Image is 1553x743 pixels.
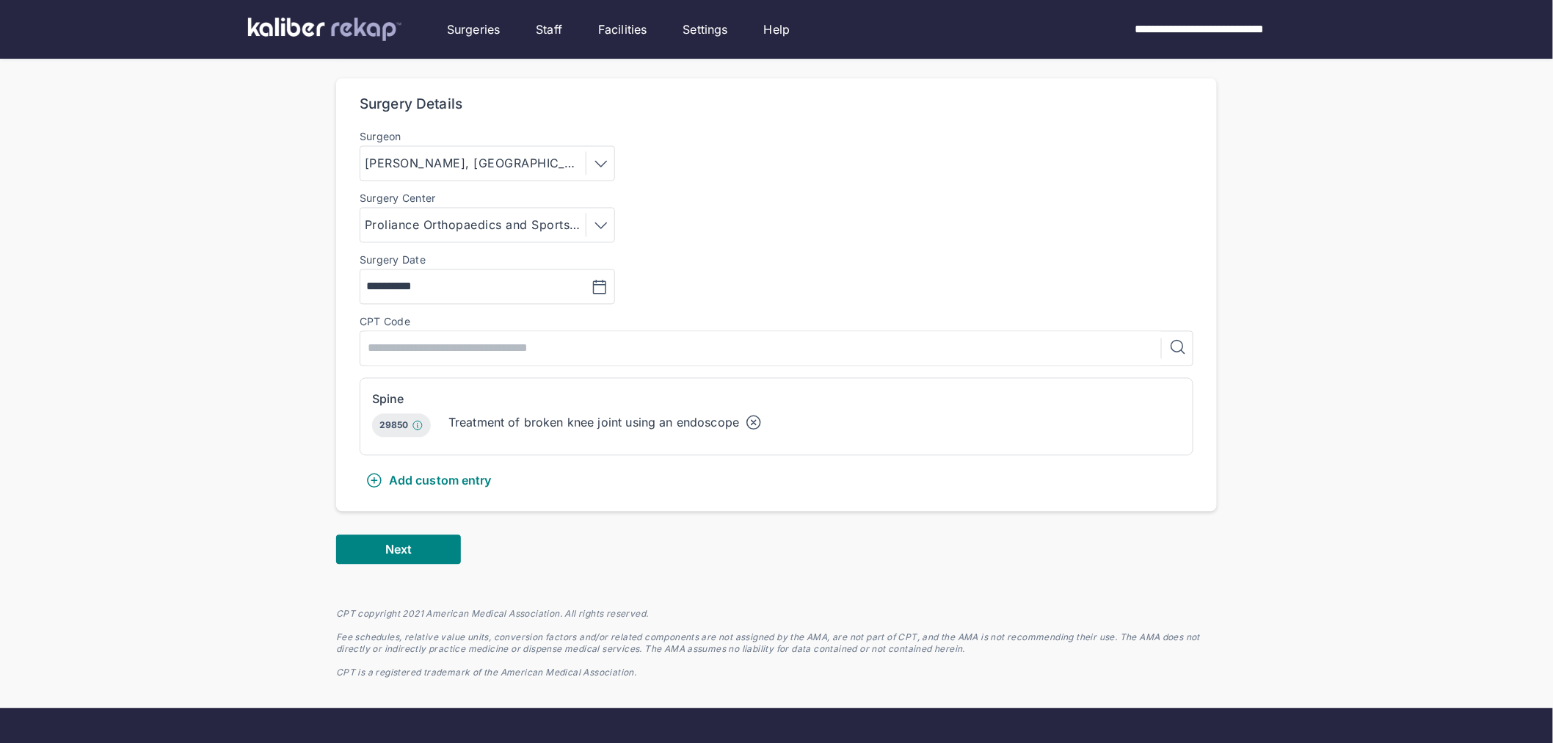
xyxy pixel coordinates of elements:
a: Staff [536,21,562,38]
label: Surgeon [360,131,615,143]
img: Info.77c6ff0b.svg [412,420,423,432]
div: 29850 [372,414,431,438]
span: Next [385,543,412,557]
a: Surgeries [447,21,500,38]
button: Next [336,535,461,565]
input: MM/DD/YYYY [366,278,479,296]
a: Settings [683,21,728,38]
div: Surgery Details [360,96,462,114]
img: kaliber labs logo [248,18,401,41]
div: Surgery Date [360,255,426,267]
div: Proliance Orthopaedics and Sports Medicine [365,217,586,234]
div: CPT copyright 2021 American Medical Association. All rights reserved. [336,609,1217,620]
div: Add custom entry [365,472,492,490]
div: [PERSON_NAME], [GEOGRAPHIC_DATA] [365,155,586,173]
div: CPT Code [360,316,1193,328]
div: Treatment of broken knee joint using an endoscope [448,414,739,432]
a: Facilities [598,21,647,38]
div: Fee schedules, relative value units, conversion factors and/or related components are not assigne... [336,632,1217,656]
label: Surgery Center [360,193,615,205]
div: Spine [372,391,1181,408]
div: CPT is a registered trademark of the American Medical Association. [336,667,1217,679]
a: Help [764,21,790,38]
